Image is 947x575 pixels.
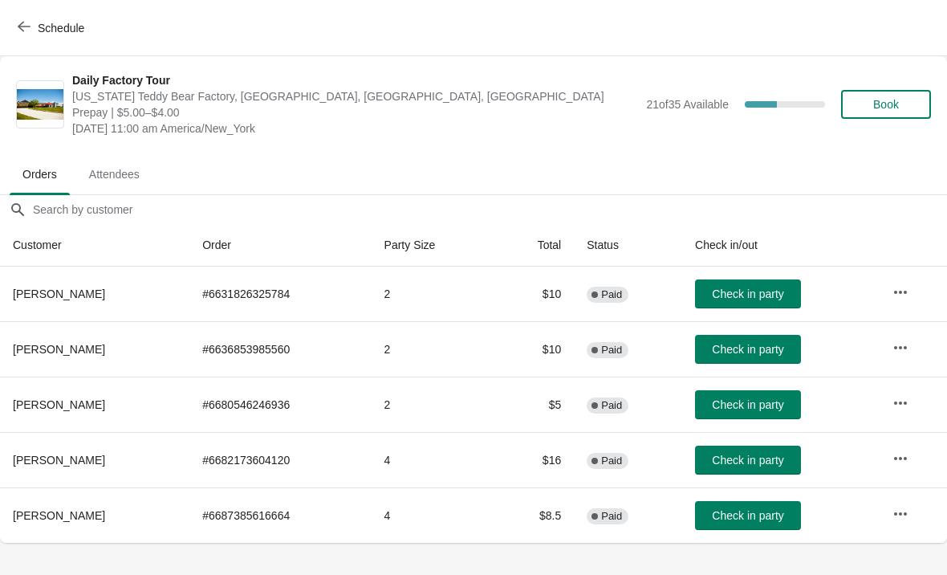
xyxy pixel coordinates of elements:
span: [PERSON_NAME] [13,343,105,356]
th: Order [189,224,371,267]
th: Total [494,224,574,267]
th: Check in/out [682,224,880,267]
span: Check in party [712,398,783,411]
span: [PERSON_NAME] [13,454,105,467]
span: Daily Factory Tour [72,72,638,88]
button: Check in party [695,279,801,308]
td: # 6680546246936 [189,377,371,432]
span: Book [873,98,899,111]
span: Prepay | $5.00–$4.00 [72,104,638,120]
span: Paid [601,288,622,301]
td: # 6631826325784 [189,267,371,321]
td: $5 [494,377,574,432]
td: $10 [494,321,574,377]
span: [US_STATE] Teddy Bear Factory, [GEOGRAPHIC_DATA], [GEOGRAPHIC_DATA], [GEOGRAPHIC_DATA] [72,88,638,104]
td: # 6636853985560 [189,321,371,377]
td: 4 [372,487,495,543]
span: Check in party [712,287,783,300]
span: Orders [10,160,70,189]
span: Paid [601,399,622,412]
td: # 6687385616664 [189,487,371,543]
span: [PERSON_NAME] [13,287,105,300]
td: $10 [494,267,574,321]
img: Daily Factory Tour [17,89,63,120]
span: [PERSON_NAME] [13,398,105,411]
button: Schedule [8,14,97,43]
th: Status [574,224,682,267]
td: $8.5 [494,487,574,543]
span: Paid [601,344,622,357]
button: Book [841,90,931,119]
td: 2 [372,321,495,377]
span: Check in party [712,454,783,467]
span: [DATE] 11:00 am America/New_York [72,120,638,137]
span: Check in party [712,343,783,356]
span: Check in party [712,509,783,522]
button: Check in party [695,501,801,530]
input: Search by customer [32,195,947,224]
button: Check in party [695,446,801,475]
span: Schedule [38,22,84,35]
span: Attendees [76,160,152,189]
span: Paid [601,455,622,467]
span: [PERSON_NAME] [13,509,105,522]
button: Check in party [695,335,801,364]
td: 2 [372,267,495,321]
th: Party Size [372,224,495,267]
button: Check in party [695,390,801,419]
td: $16 [494,432,574,487]
td: 2 [372,377,495,432]
td: # 6682173604120 [189,432,371,487]
span: 21 of 35 Available [646,98,729,111]
span: Paid [601,510,622,523]
td: 4 [372,432,495,487]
